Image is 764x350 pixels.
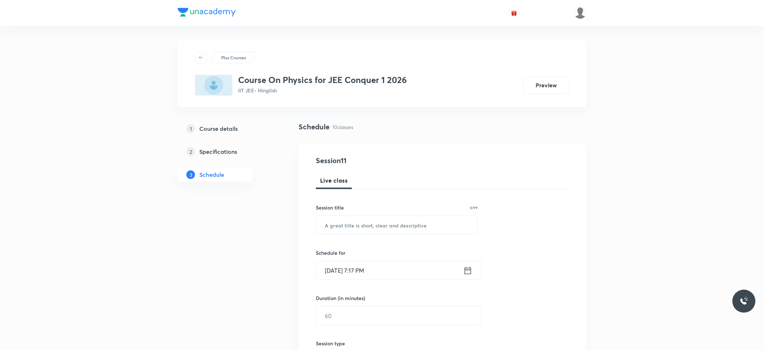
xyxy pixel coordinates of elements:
img: 70E2C2C3-831D-4A30-A5C1-E7F853DFDCF2_plus.png [195,75,232,96]
a: 2Specifications [178,144,276,159]
p: 3 [186,170,195,179]
img: ttu [740,297,748,305]
h5: Schedule [199,170,224,179]
p: 2 [186,147,195,156]
img: Divya tyagi [574,7,586,19]
h6: Duration (in minutes) [316,294,365,302]
button: Preview [523,77,569,94]
h6: Session type [316,340,345,347]
p: 0/99 [470,206,478,209]
h4: Session 11 [316,155,447,166]
p: Plus Courses [221,54,246,61]
a: 1Course details [178,121,276,136]
h5: Specifications [199,147,237,156]
a: Company Logo [178,8,236,18]
p: 1 [186,124,195,133]
input: 60 [316,307,481,325]
button: avatar [508,7,520,19]
input: A great title is short, clear and descriptive [316,216,477,234]
h6: Schedule for [316,249,478,257]
p: 10 classes [332,123,353,131]
h6: Session title [316,204,344,211]
h5: Course details [199,124,238,133]
span: Live class [320,176,347,185]
img: avatar [511,10,517,16]
img: Company Logo [178,8,236,17]
h3: Course On Physics for JEE Conquer 1 2026 [238,75,407,85]
p: IIT JEE • Hinglish [238,87,407,94]
h4: Schedule [299,121,329,132]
